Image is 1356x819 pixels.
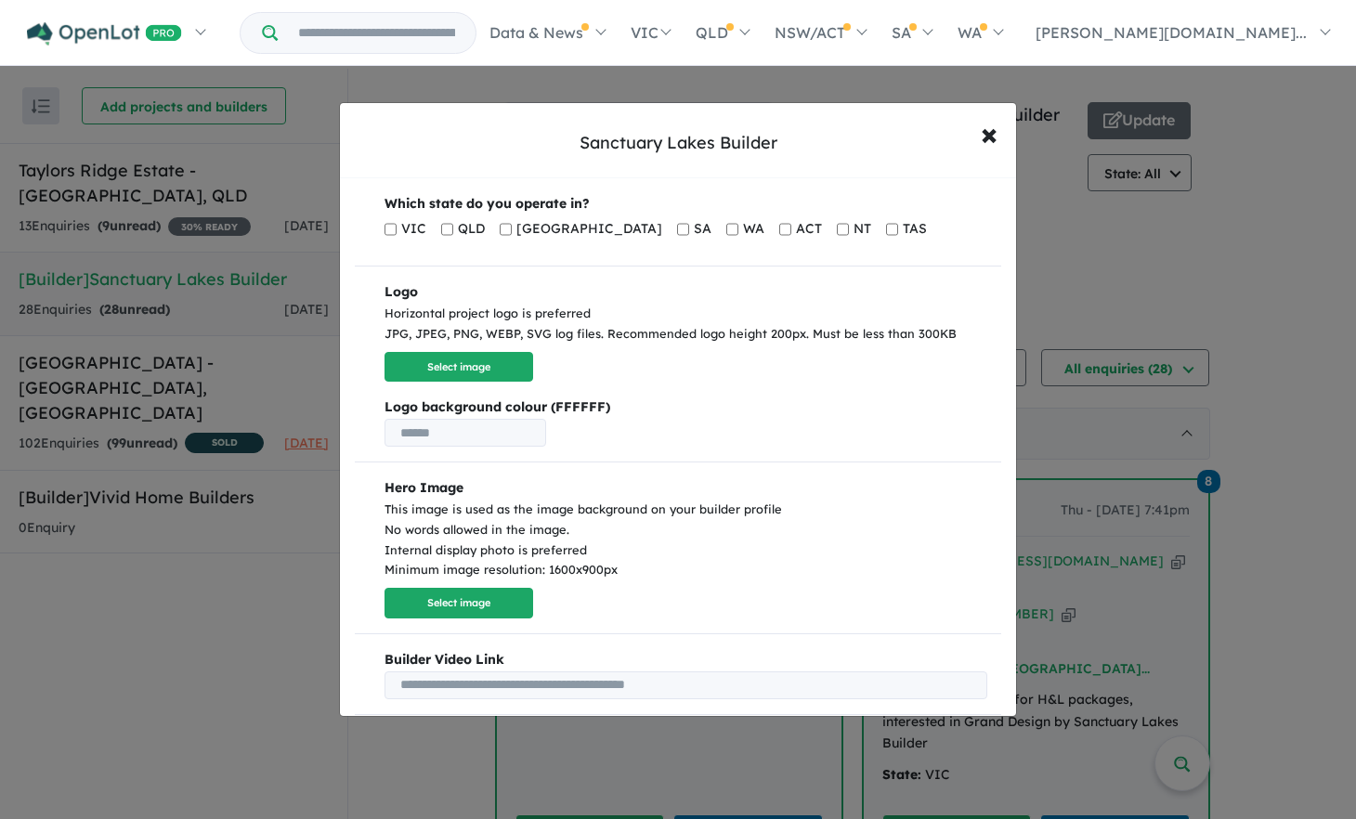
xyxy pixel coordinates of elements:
b: Logo [385,283,418,300]
input: SA [677,215,689,243]
span: [PERSON_NAME][DOMAIN_NAME]... [1036,23,1307,42]
img: Openlot PRO Logo White [27,22,182,45]
input: QLD [441,215,453,243]
b: Hero Image [385,479,463,496]
span: NT [854,218,871,240]
span: WA [743,218,764,240]
b: Which state do you operate in? [385,195,590,212]
b: Builder Video Link [385,649,987,671]
input: [GEOGRAPHIC_DATA] [500,215,512,243]
span: SA [694,218,711,240]
div: Horizontal project logo is preferred JPG, JPEG, PNG, WEBP, SVG log files. Recommended logo height... [385,304,987,344]
div: Sanctuary Lakes Builder [580,131,777,155]
input: WA [726,215,738,243]
span: QLD [458,218,485,240]
span: ACT [796,218,822,240]
input: TAS [886,215,898,243]
button: Select image [385,352,533,383]
input: ACT [779,215,791,243]
span: TAS [903,218,927,240]
button: Select image [385,588,533,618]
span: [GEOGRAPHIC_DATA] [516,218,662,240]
b: Logo background colour (FFFFFF) [385,396,987,419]
div: This image is used as the image background on your builder profile No words allowed in the image.... [385,500,987,580]
span: VIC [401,218,426,240]
input: NT [837,215,849,243]
input: VIC [385,215,397,243]
span: × [981,113,997,153]
input: Try estate name, suburb, builder or developer [281,13,472,53]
